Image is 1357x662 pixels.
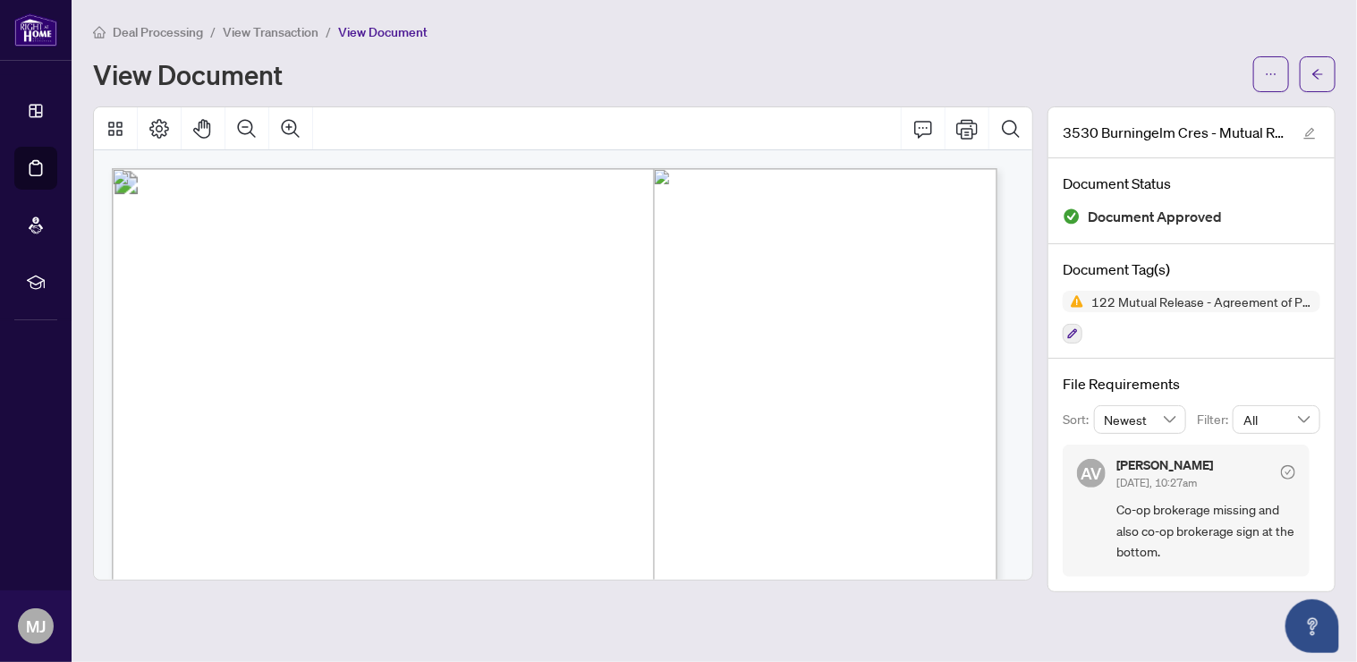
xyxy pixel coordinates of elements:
span: All [1243,406,1310,433]
li: / [326,21,331,42]
span: Document Approved [1088,205,1222,229]
h4: Document Status [1063,173,1320,194]
span: AV [1081,461,1102,486]
span: [DATE], 10:27am [1116,476,1197,489]
img: Document Status [1063,208,1081,225]
span: MJ [26,614,46,639]
span: 3530 Burningelm Cres - Mutual Release.pdf [1063,122,1286,143]
span: home [93,26,106,38]
span: ellipsis [1265,68,1277,81]
span: View Transaction [223,24,318,40]
button: Open asap [1285,599,1339,653]
h4: Document Tag(s) [1063,259,1320,280]
span: Co-op brokerage missing and also co-op brokerage sign at the bottom. [1116,499,1295,562]
span: check-circle [1281,465,1295,480]
span: Deal Processing [113,24,203,40]
h1: View Document [93,60,283,89]
p: Sort: [1063,410,1094,429]
img: Status Icon [1063,291,1084,312]
span: Newest [1105,406,1176,433]
span: View Document [338,24,428,40]
h5: [PERSON_NAME] [1116,459,1213,471]
p: Filter: [1197,410,1233,429]
span: arrow-left [1311,68,1324,81]
h4: File Requirements [1063,373,1320,395]
img: logo [14,13,57,47]
li: / [210,21,216,42]
span: 122 Mutual Release - Agreement of Purchase and Sale [1084,295,1320,308]
span: edit [1303,127,1316,140]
